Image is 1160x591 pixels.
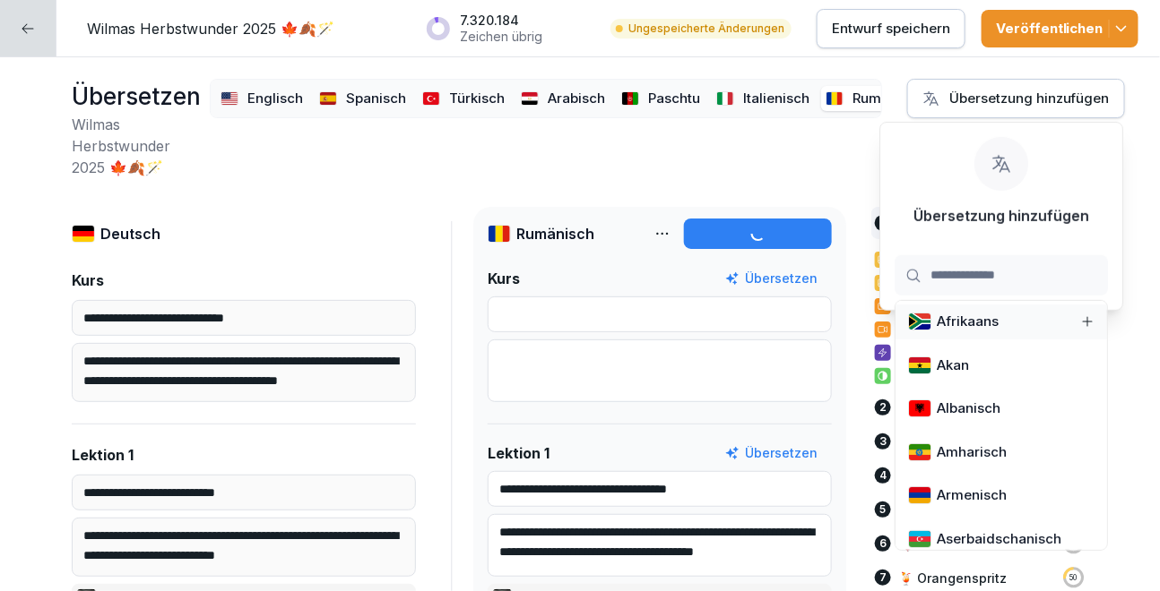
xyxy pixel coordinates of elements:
img: ro.svg [826,91,844,106]
p: Lektion 1 [488,442,550,464]
div: 2 [875,399,891,415]
div: 7 [875,570,891,586]
p: Afrikaans [937,312,999,332]
p: 50 [1070,572,1078,583]
p: Akan [937,355,969,376]
p: Rumänisch [516,223,594,244]
img: za.svg [908,313,931,330]
img: de.svg [72,225,95,243]
p: Kurs [72,270,104,291]
img: az.svg [908,530,931,548]
img: al.svg [908,399,931,417]
button: Übersetzen [725,443,818,463]
img: tr.svg [422,91,441,106]
p: Arabisch [548,89,605,109]
div: 3 [875,433,891,450]
p: Kurs [488,268,520,289]
p: Englisch [247,89,303,109]
img: it.svg [716,91,735,106]
img: eg.svg [521,91,540,106]
p: Ungespeicherte Änderungen [628,21,784,37]
img: ro.svg [488,225,511,243]
p: Rumänisch [853,89,924,109]
img: gh.svg [908,356,931,374]
button: 7.320.184Zeichen übrig [417,5,594,51]
p: Armenisch [937,485,1007,506]
p: Türkisch [449,89,505,109]
p: Zeichen übrig [460,29,542,45]
h1: Übersetzen [72,79,201,114]
p: 🍹 Orangenspritz [898,569,1007,587]
button: Veröffentlichen [982,10,1138,47]
p: Aserbaidschanisch [937,529,1061,550]
p: Spanisch [346,89,406,109]
div: Übersetzung hinzufügen [922,89,1110,108]
button: Entwurf speichern [817,9,965,48]
p: Paschtu [648,89,700,109]
p: Amharisch [937,442,1007,463]
h2: Wilmas Herbstwunder 2025 🍁🍂🪄 [72,114,201,178]
img: af.svg [621,91,640,106]
p: Deutsch [100,223,160,244]
div: 6 [875,535,891,552]
div: 5 [875,501,891,518]
p: Übersetzung hinzufügen [913,205,1089,227]
p: Italienisch [743,89,809,109]
p: Entwurf speichern [832,19,950,39]
p: 7.320.184 [460,13,542,29]
div: 4 [875,467,891,484]
div: Veröffentlichen [996,19,1124,39]
p: Albanisch [937,398,1000,419]
img: am.svg [908,486,931,504]
p: Wilmas Herbstwunder 2025 🍁🍂🪄 [87,18,334,39]
div: 1 [875,215,891,231]
button: Übersetzung hinzufügen [907,79,1125,118]
img: us.svg [221,91,239,106]
button: Übersetzen [725,269,818,288]
img: es.svg [319,91,338,106]
img: et.svg [908,443,931,461]
p: Lektion 1 [72,444,134,466]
